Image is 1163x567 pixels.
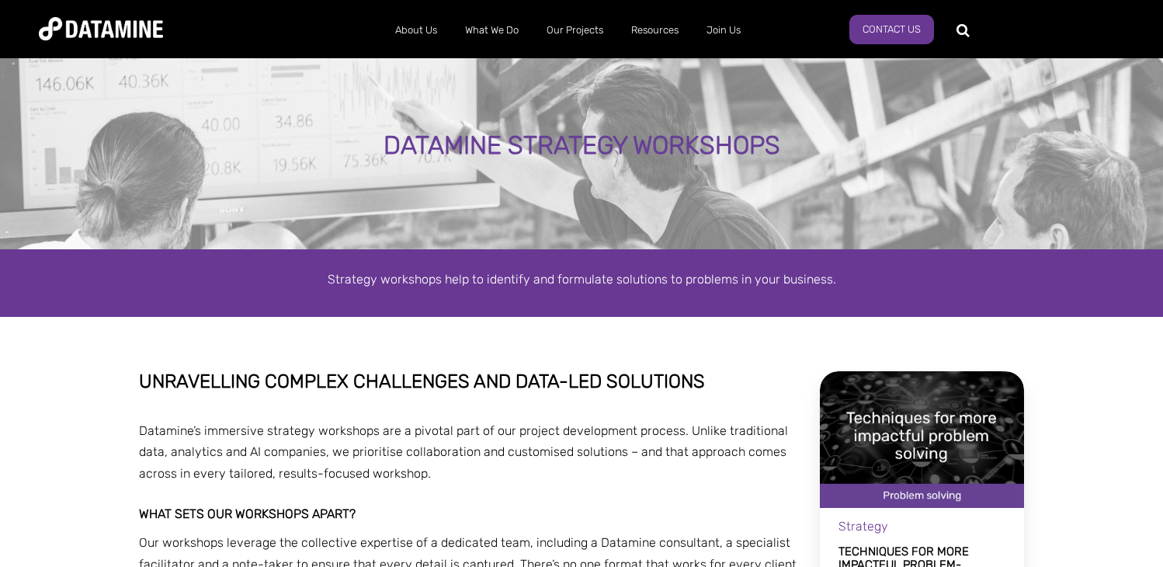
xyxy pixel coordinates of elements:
h3: What sets our workshops apart? [139,507,797,521]
span: Unravelling complex challenges and data-led solutions [139,370,705,392]
img: Datamine [39,17,163,40]
span: Strategy [838,519,888,534]
span: Datamine’s immersive strategy workshops are a pivotal part of our project development process. Un... [139,423,788,480]
div: DATAMINE STRATEGY WORKSHOPS [136,132,1026,160]
a: Resources [617,10,693,50]
a: Contact Us [849,15,934,44]
a: About Us [381,10,451,50]
p: Strategy workshops help to identify and formulate solutions to problems in your business. [139,269,1024,290]
a: Join Us [693,10,755,50]
a: Our Projects [533,10,617,50]
a: What We Do [451,10,533,50]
